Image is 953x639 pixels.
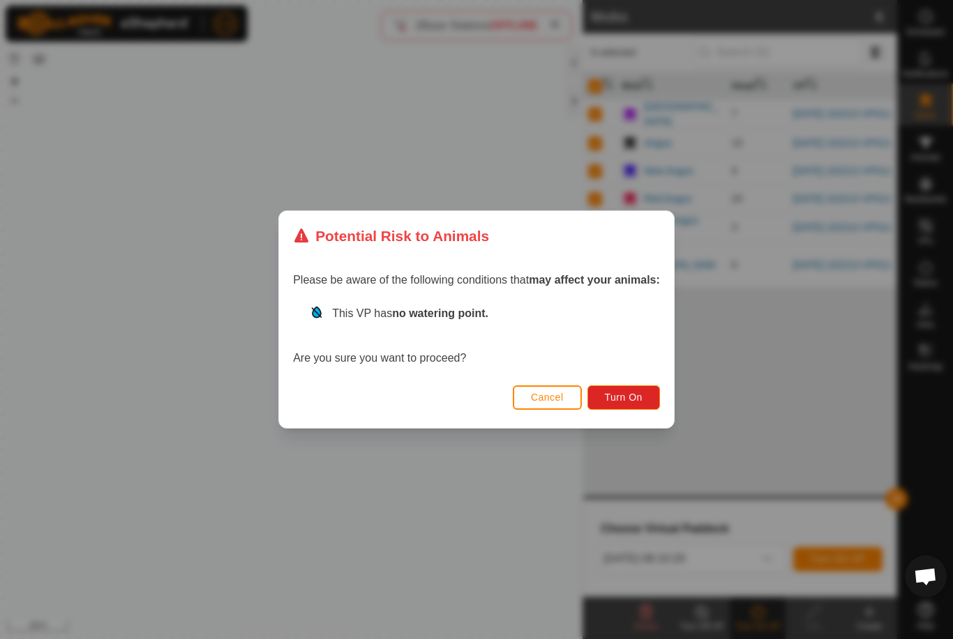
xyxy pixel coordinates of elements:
[529,274,660,286] strong: may affect your animals:
[605,392,643,403] span: Turn On
[587,385,660,410] button: Turn On
[905,555,947,597] div: Open chat
[392,307,488,319] strong: no watering point.
[513,385,582,410] button: Cancel
[293,225,489,247] div: Potential Risk to Animals
[531,392,564,403] span: Cancel
[293,274,660,286] span: Please be aware of the following conditions that
[293,305,660,367] div: Are you sure you want to proceed?
[332,307,488,319] span: This VP has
